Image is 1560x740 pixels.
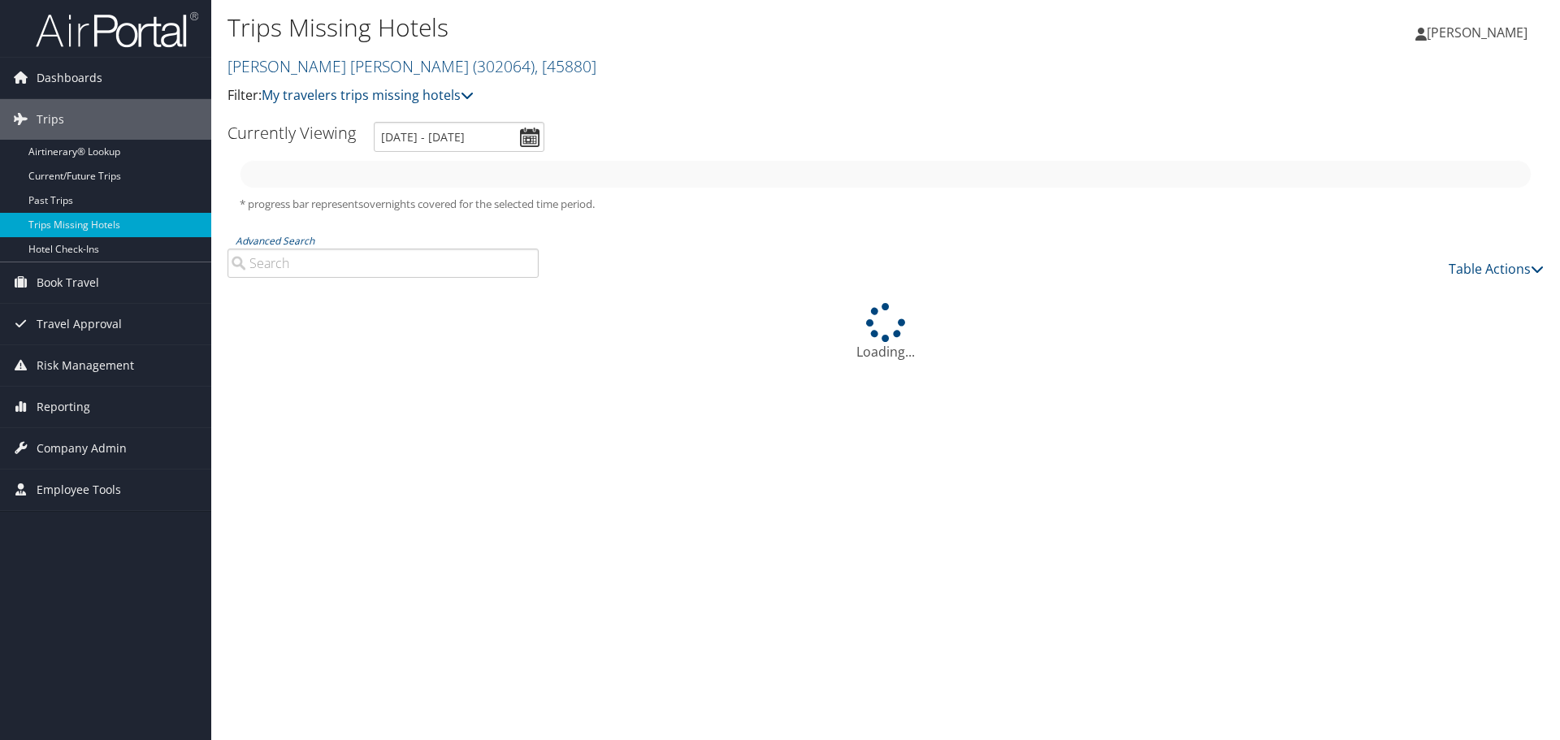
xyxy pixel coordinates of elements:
[227,11,1105,45] h1: Trips Missing Hotels
[227,122,356,144] h3: Currently Viewing
[236,234,314,248] a: Advanced Search
[1415,8,1544,57] a: [PERSON_NAME]
[262,86,474,104] a: My travelers trips missing hotels
[37,99,64,140] span: Trips
[1449,260,1544,278] a: Table Actions
[374,122,544,152] input: [DATE] - [DATE]
[240,197,1532,212] h5: * progress bar represents overnights covered for the selected time period.
[1427,24,1527,41] span: [PERSON_NAME]
[473,55,535,77] span: ( 302064 )
[37,470,121,510] span: Employee Tools
[227,85,1105,106] p: Filter:
[36,11,198,49] img: airportal-logo.png
[227,303,1544,361] div: Loading...
[37,345,134,386] span: Risk Management
[227,55,596,77] a: [PERSON_NAME] [PERSON_NAME]
[37,262,99,303] span: Book Travel
[37,58,102,98] span: Dashboards
[227,249,539,278] input: Advanced Search
[37,387,90,427] span: Reporting
[37,304,122,344] span: Travel Approval
[535,55,596,77] span: , [ 45880 ]
[37,428,127,469] span: Company Admin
